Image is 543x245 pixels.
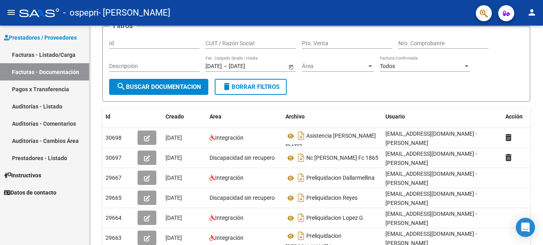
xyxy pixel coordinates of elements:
span: Integración [215,175,244,181]
span: Nc [PERSON_NAME] Fc 1865 [306,155,378,161]
button: Open calendar [287,62,295,71]
span: 30697 [106,155,122,161]
span: [DATE] [166,155,182,161]
mat-icon: search [116,82,126,91]
i: Descargar documento [296,171,306,184]
datatable-header-cell: Usuario [382,108,502,125]
span: [EMAIL_ADDRESS][DOMAIN_NAME] - [PERSON_NAME] [385,131,477,146]
span: Área [302,63,367,70]
span: – [224,63,227,70]
span: Borrar Filtros [222,83,279,90]
mat-icon: menu [6,8,16,17]
span: Integración [215,215,244,221]
span: Integración [215,235,244,241]
span: Instructivos [4,171,41,180]
span: Id [106,113,110,120]
span: Todos [380,63,395,69]
span: Archivo [285,113,305,120]
span: Area [210,113,222,120]
span: [EMAIL_ADDRESS][DOMAIN_NAME] - [PERSON_NAME] [385,211,477,226]
span: Creado [166,113,184,120]
span: Acción [505,113,523,120]
span: [DATE] [166,215,182,221]
i: Descargar documento [296,129,306,142]
span: Integración [215,135,244,141]
mat-icon: delete [222,82,232,91]
span: Prestadores / Proveedores [4,33,77,42]
span: [DATE] [166,195,182,201]
span: Discapacidad sin recupero [210,155,275,161]
span: Datos de contacto [4,188,56,197]
button: Buscar Documentacion [109,79,208,95]
mat-icon: person [527,8,537,17]
datatable-header-cell: Acción [502,108,542,125]
i: Descargar documento [296,211,306,224]
span: Discapacidad sin recupero [210,195,275,201]
span: Usuario [385,113,405,120]
span: Preliquidacion Dallarmellina [306,175,375,181]
span: [EMAIL_ADDRESS][DOMAIN_NAME] - [PERSON_NAME] [385,191,477,206]
datatable-header-cell: Id [102,108,134,125]
button: Borrar Filtros [215,79,287,95]
span: [DATE] [166,135,182,141]
div: Open Intercom Messenger [516,218,535,237]
datatable-header-cell: Area [206,108,282,125]
span: [DATE] [166,235,182,241]
i: Descargar documento [296,151,306,164]
span: 29663 [106,235,122,241]
span: Preliquidacion Reyes [306,195,357,201]
span: Buscar Documentacion [116,83,201,90]
datatable-header-cell: Archivo [282,108,382,125]
span: 30698 [106,135,122,141]
span: 29664 [106,215,122,221]
input: Start date [206,63,222,70]
span: 29665 [106,195,122,201]
span: Asistencia [PERSON_NAME][DATE] [285,133,376,150]
i: Descargar documento [296,191,306,204]
span: [DATE] [166,175,182,181]
input: End date [229,63,268,70]
datatable-header-cell: Creado [162,108,206,125]
span: [EMAIL_ADDRESS][DOMAIN_NAME] - [PERSON_NAME] [385,151,477,166]
span: Preliquidacion Lopez G [306,215,363,221]
span: [EMAIL_ADDRESS][DOMAIN_NAME] - [PERSON_NAME] [385,171,477,186]
h3: Filtros [109,20,137,31]
span: - [PERSON_NAME] [98,4,170,22]
span: 29667 [106,175,122,181]
i: Descargar documento [296,229,306,242]
span: - ospepri [63,4,98,22]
